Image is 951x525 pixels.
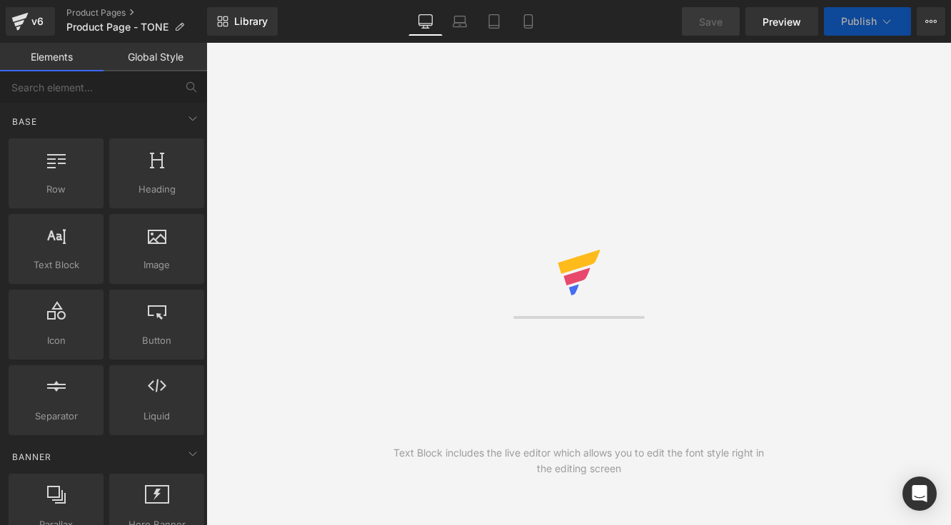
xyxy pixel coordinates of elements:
[114,409,200,424] span: Liquid
[11,450,53,464] span: Banner
[511,7,545,36] a: Mobile
[114,258,200,272] span: Image
[207,7,278,36] a: New Library
[443,7,477,36] a: Laptop
[824,7,911,36] button: Publish
[841,16,877,27] span: Publish
[917,7,945,36] button: More
[114,333,200,348] span: Button
[6,7,55,36] a: v6
[66,7,207,19] a: Product Pages
[13,182,99,197] span: Row
[477,7,511,36] a: Tablet
[234,15,268,28] span: Library
[11,115,39,128] span: Base
[104,43,207,71] a: Global Style
[29,12,46,31] div: v6
[13,258,99,272] span: Text Block
[13,333,99,348] span: Icon
[408,7,443,36] a: Desktop
[13,409,99,424] span: Separator
[393,445,765,476] div: Text Block includes the live editor which allows you to edit the font style right in the editing ...
[745,7,818,36] a: Preview
[699,14,723,29] span: Save
[114,182,200,197] span: Heading
[763,14,801,29] span: Preview
[902,476,937,511] div: Open Intercom Messenger
[66,21,168,33] span: Product Page - TONE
